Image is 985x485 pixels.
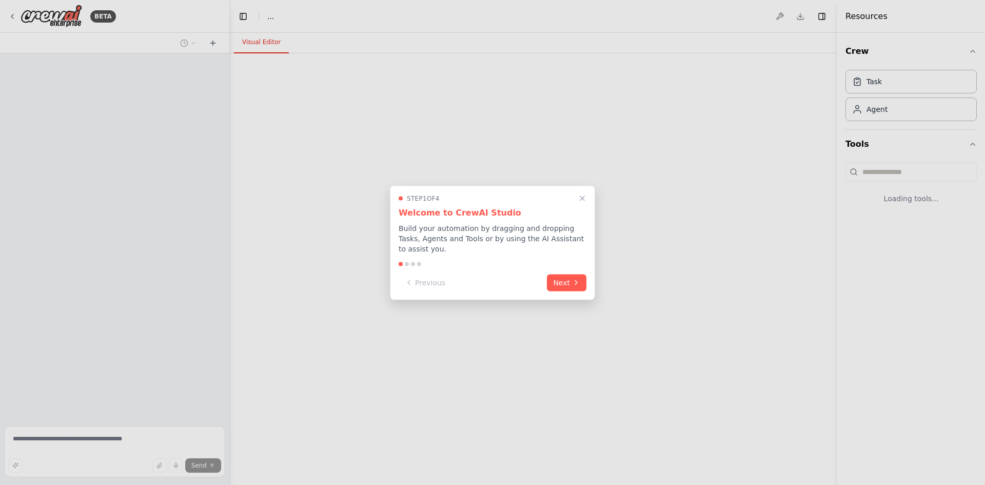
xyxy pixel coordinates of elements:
button: Hide left sidebar [236,9,250,24]
button: Close walkthrough [576,192,588,204]
p: Build your automation by dragging and dropping Tasks, Agents and Tools or by using the AI Assista... [399,223,586,254]
h3: Welcome to CrewAI Studio [399,206,586,219]
span: Step 1 of 4 [407,194,440,202]
button: Previous [399,274,451,291]
button: Next [547,274,586,291]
